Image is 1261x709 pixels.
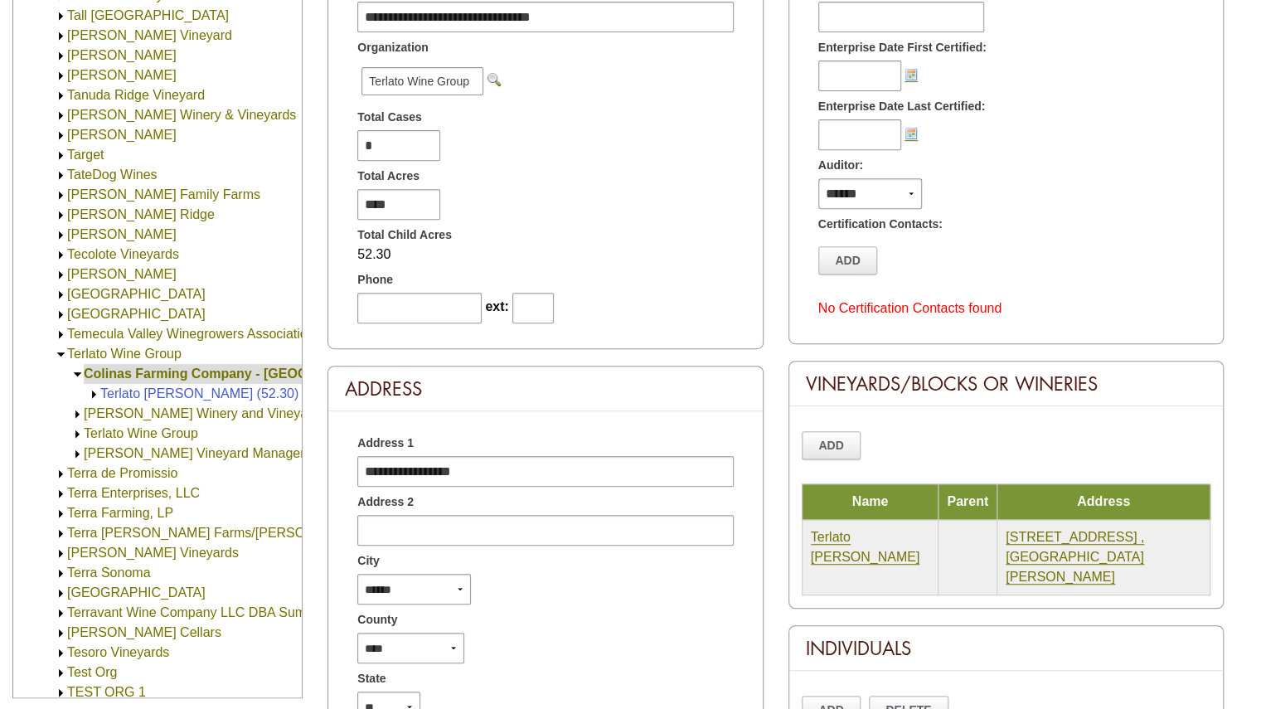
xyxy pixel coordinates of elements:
span: Phone [357,271,393,289]
a: [PERSON_NAME] [67,128,177,142]
img: Expand Temecula Valley Winegrowers Association [55,328,67,341]
span: State [357,670,386,687]
a: Tesoro Vineyards [67,645,169,659]
a: [GEOGRAPHIC_DATA] [67,585,206,600]
img: Expand Tara Bella Winery & Vineyards [55,109,67,122]
img: Expand Terra de Promissio [55,468,67,480]
img: Expand Tanuda Ridge Vineyard [55,90,67,102]
img: Expand Taylor Family Farms [55,189,67,202]
span: Total Acres [357,168,420,185]
img: Expand Terrano Napa Valley [55,587,67,600]
img: Expand Terra Meade Vineyards [55,547,67,560]
a: Terra Farming, LP [67,506,173,520]
img: Expand Terra Farming, LP [55,507,67,520]
img: Expand TEST ORG 1 [55,687,67,699]
img: Expand Tecolote Vineyards [55,249,67,261]
img: Expand Terra Enterprises, LLC [55,488,67,500]
img: Expand Terlato Wine Group [71,428,84,440]
span: No Certification Contacts found [818,301,1002,315]
a: [PERSON_NAME] [67,68,177,82]
a: [PERSON_NAME] Vineyards [67,546,239,560]
img: Expand Tamura Vineyards [55,50,67,62]
img: Expand Terravant Wine Company LLC DBA Summerland Wine Brands [55,607,67,619]
a: Tanuda Ridge Vineyard [67,88,205,102]
img: Expand Terra Sonoma [55,567,67,580]
a: [GEOGRAPHIC_DATA] [67,287,206,301]
img: Expand Taylor Ridge [55,209,67,221]
td: Parent [938,484,997,520]
div: Individuals [789,626,1223,671]
a: Colinas Farming Company - [GEOGRAPHIC_DATA] [84,367,405,381]
a: [PERSON_NAME] [67,48,177,62]
a: Temecula Valley Winegrowers Association [67,327,315,341]
img: Expand Tarantino Vineyards [55,129,67,142]
img: Expand Tall Grass Ranch [55,10,67,22]
a: [PERSON_NAME] Ridge [67,207,215,221]
a: [PERSON_NAME] Cellars [67,625,221,639]
img: Expand Sanford Winery and Vineyards [71,408,84,420]
a: Add [802,431,861,459]
img: Expand Test Org [55,667,67,679]
a: Terlato [PERSON_NAME] (52.30) [100,386,298,401]
a: Terlato [PERSON_NAME] [811,530,920,565]
span: Address 2 [357,493,414,511]
img: Expand Tazetta Vineyard [55,229,67,241]
img: Expand Walsh Vineyard Management - Terlato [71,448,84,460]
a: TateDog Wines [67,168,158,182]
a: [PERSON_NAME] Vineyard Management - [GEOGRAPHIC_DATA] [84,446,480,460]
img: Choose a date [905,68,918,81]
img: Expand Tesoro Vineyards [55,647,67,659]
img: Expand TateDog Wines [55,169,67,182]
a: [PERSON_NAME] [67,267,177,281]
span: Total Cases [357,109,422,126]
span: City [357,552,379,570]
img: Choose a date [905,127,918,140]
span: County [357,611,397,629]
a: [PERSON_NAME] Family Farms [67,187,260,202]
a: [GEOGRAPHIC_DATA] [67,307,206,321]
img: Expand Terra Linda Farms/Coelho Farms [55,527,67,540]
a: Terra Enterprises, LLC [67,486,200,500]
span: Total Child Acres [357,226,452,244]
a: Test Org [67,665,117,679]
img: Collapse Colinas Farming Company - Terlato [71,368,84,381]
img: Expand Target [55,149,67,162]
img: Expand Tejon Ranch [55,289,67,301]
a: Tecolote Vineyards [67,247,179,261]
a: Terravant Wine Company LLC DBA Summerland Wine Brands [67,605,434,619]
span: ext: [485,299,508,313]
a: Terlato Wine Group [84,426,198,440]
span: Terlato Wine Group [361,67,483,95]
span: Auditor: [818,157,863,174]
span: Certification Contacts: [818,216,943,233]
a: Terra [PERSON_NAME] Farms/[PERSON_NAME] Farms [67,526,405,540]
img: Expand Terlato Mee Lane (52.30) [88,388,100,401]
a: [PERSON_NAME] Vineyard [67,28,232,42]
img: Expand Terrill Cellars [55,627,67,639]
img: Collapse Terlato Wine Group [55,348,67,361]
span: Enterprise Date Last Certified: [818,98,986,115]
a: Tall [GEOGRAPHIC_DATA] [67,8,229,22]
a: TEST ORG 1 [67,685,146,699]
div: Vineyards/Blocks or Wineries [789,362,1223,406]
img: Expand Tambellini Vineyard [55,30,67,42]
a: [PERSON_NAME] Winery and Vineyards [84,406,326,420]
span: Enterprise Date First Certified: [818,39,987,56]
a: Add [818,246,878,274]
a: Terlato Wine Group [67,347,182,361]
span: 52.30 [357,247,390,261]
a: Terra de Promissio [67,466,177,480]
img: Expand Ted Sheely Vineyard [55,269,67,281]
a: Terra Sonoma [67,566,151,580]
td: Name [802,484,938,520]
a: [PERSON_NAME] Winery & Vineyards [67,108,296,122]
span: Address 1 [357,435,414,452]
img: Expand Tanner Vineyards [55,70,67,82]
a: [PERSON_NAME] [67,227,177,241]
div: Address [328,367,762,411]
td: Address [997,484,1210,520]
img: Expand Teldeschi Ranch [55,308,67,321]
a: Target [67,148,104,162]
span: Organization [357,39,429,56]
a: [STREET_ADDRESS] , [GEOGRAPHIC_DATA][PERSON_NAME] [1006,530,1144,585]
